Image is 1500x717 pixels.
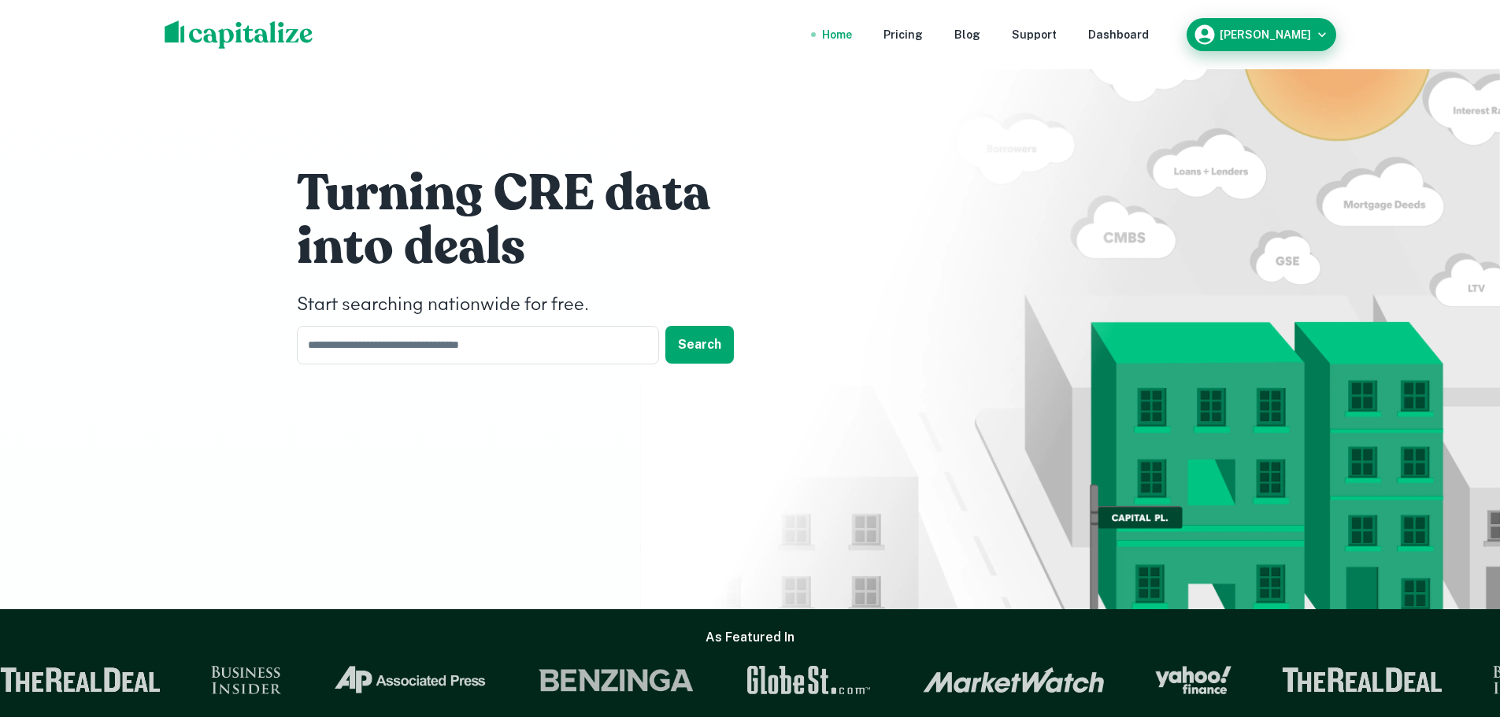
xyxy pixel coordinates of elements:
[202,666,272,694] img: Business Insider
[1088,26,1149,43] a: Dashboard
[297,216,769,279] h1: into deals
[883,26,923,43] a: Pricing
[735,666,863,694] img: GlobeSt
[1220,29,1311,40] h6: [PERSON_NAME]
[297,162,769,225] h1: Turning CRE data
[954,26,980,43] a: Blog
[1187,18,1336,51] button: [PERSON_NAME]
[1146,666,1222,694] img: Yahoo Finance
[323,666,478,694] img: Associated Press
[1012,26,1057,43] a: Support
[706,628,794,647] h6: As Featured In
[822,26,852,43] a: Home
[1272,667,1433,693] img: The Real Deal
[297,291,769,320] h4: Start searching nationwide for free.
[165,20,313,49] img: capitalize-logo.png
[913,667,1095,693] img: Market Watch
[1421,591,1500,667] iframe: Chat Widget
[665,326,734,364] button: Search
[528,666,686,694] img: Benzinga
